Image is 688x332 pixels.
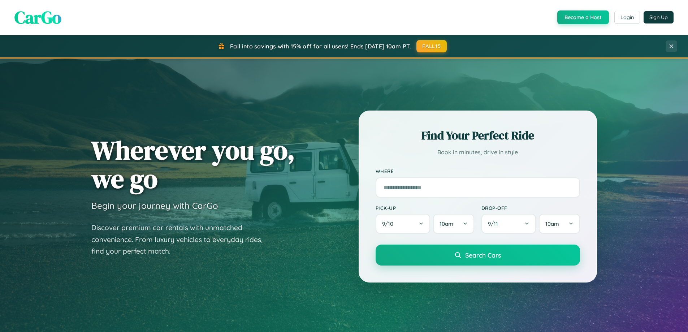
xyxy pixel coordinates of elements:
[376,214,430,234] button: 9/10
[614,11,640,24] button: Login
[416,40,447,52] button: FALL15
[376,147,580,158] p: Book in minutes, drive in style
[91,200,218,211] h3: Begin your journey with CarGo
[91,222,272,257] p: Discover premium car rentals with unmatched convenience. From luxury vehicles to everyday rides, ...
[539,214,580,234] button: 10am
[382,220,397,227] span: 9 / 10
[481,214,536,234] button: 9/11
[376,205,474,211] label: Pick-up
[465,251,501,259] span: Search Cars
[440,220,453,227] span: 10am
[644,11,674,23] button: Sign Up
[376,128,580,143] h2: Find Your Perfect Ride
[433,214,474,234] button: 10am
[488,220,502,227] span: 9 / 11
[91,136,295,193] h1: Wherever you go, we go
[376,245,580,266] button: Search Cars
[14,5,61,29] span: CarGo
[230,43,411,50] span: Fall into savings with 15% off for all users! Ends [DATE] 10am PT.
[376,168,580,174] label: Where
[545,220,559,227] span: 10am
[481,205,580,211] label: Drop-off
[557,10,609,24] button: Become a Host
